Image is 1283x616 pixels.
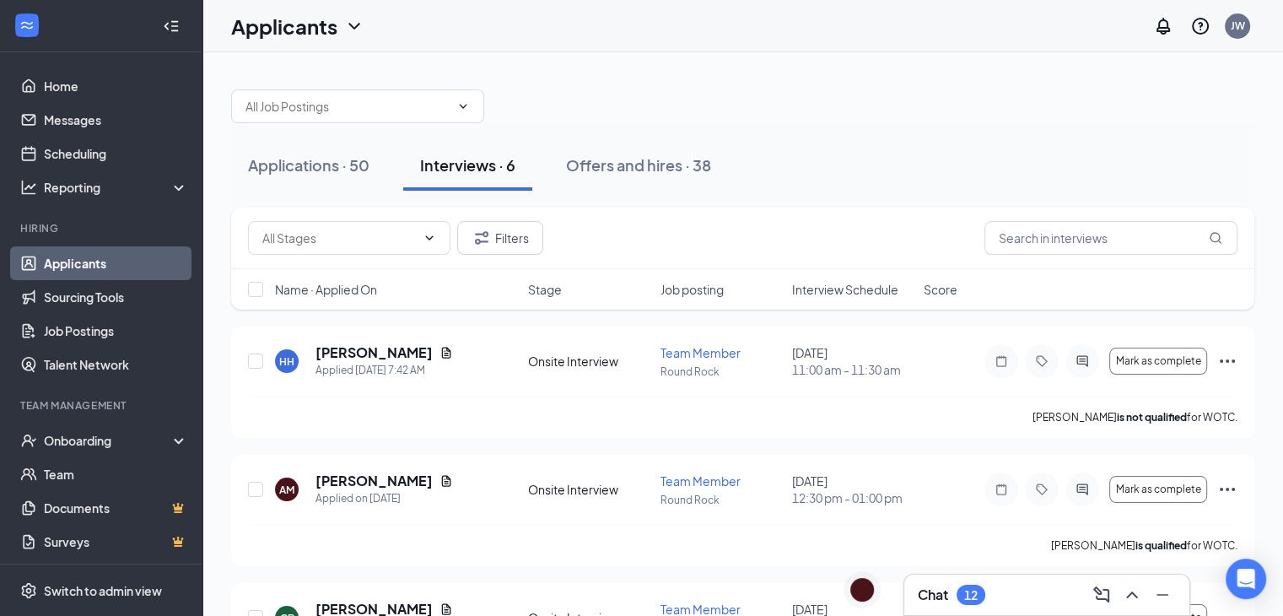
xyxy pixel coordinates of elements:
span: 12:30 pm - 01:00 pm [792,489,914,506]
svg: Collapse [163,18,180,35]
svg: Note [991,483,1011,496]
button: ComposeMessage [1088,581,1115,608]
h1: Applicants [231,12,337,41]
svg: Analysis [20,179,37,196]
svg: Filter [472,228,492,248]
div: JW [1231,19,1245,33]
span: Team Member [660,473,741,489]
svg: ComposeMessage [1092,585,1112,605]
p: [PERSON_NAME] for WOTC. [1032,410,1237,424]
a: SurveysCrown [44,525,188,559]
svg: WorkstreamLogo [19,17,35,34]
a: Team [44,457,188,491]
svg: Document [439,602,453,616]
h5: [PERSON_NAME] [315,343,433,362]
span: Team Member [660,345,741,360]
div: Applied [DATE] 7:42 AM [315,362,453,379]
svg: MagnifyingGlass [1209,231,1222,245]
p: [PERSON_NAME] for WOTC. [1051,538,1237,553]
div: AM [279,483,294,497]
h5: [PERSON_NAME] [315,472,433,490]
div: Applications · 50 [248,154,369,176]
a: Scheduling [44,137,188,170]
div: Applied on [DATE] [315,490,453,507]
button: Mark as complete [1109,348,1207,375]
a: Messages [44,103,188,137]
div: Onsite Interview [528,353,650,370]
span: 11:00 am - 11:30 am [792,361,914,378]
b: is not qualified [1117,411,1187,424]
div: Hiring [20,221,185,235]
a: Applicants [44,246,188,280]
span: Mark as complete [1115,355,1200,367]
div: [DATE] [792,473,914,506]
a: Home [44,69,188,103]
svg: Note [991,354,1011,368]
div: Open Intercom Messenger [1226,559,1266,599]
button: Minimize [1149,581,1176,608]
button: Mark as complete [1109,476,1207,503]
a: Sourcing Tools [44,280,188,314]
svg: QuestionInfo [1190,16,1210,36]
a: Job Postings [44,314,188,348]
svg: ActiveChat [1072,354,1092,368]
button: ChevronUp [1119,581,1146,608]
svg: Tag [1032,354,1052,368]
svg: ChevronDown [344,16,364,36]
div: [DATE] [792,344,914,378]
p: Round Rock [660,493,782,507]
input: All Stages [262,229,416,247]
div: Interviews · 6 [420,154,515,176]
div: Onboarding [44,432,174,449]
div: Reporting [44,179,189,196]
svg: UserCheck [20,432,37,449]
svg: ChevronDown [423,231,436,245]
span: Score [924,281,957,298]
svg: Document [439,346,453,359]
div: Offers and hires · 38 [566,154,711,176]
span: Job posting [660,281,724,298]
b: is qualified [1135,539,1187,552]
div: HH [279,354,294,369]
button: Filter Filters [457,221,543,255]
span: Stage [528,281,562,298]
svg: Settings [20,582,37,599]
input: All Job Postings [245,97,450,116]
svg: Tag [1032,483,1052,496]
svg: Ellipses [1217,479,1237,500]
svg: Notifications [1153,16,1173,36]
div: Onsite Interview [528,481,650,498]
div: 12 [964,588,978,602]
span: Name · Applied On [275,281,377,298]
div: Team Management [20,398,185,413]
svg: ActiveChat [1072,483,1092,496]
a: DocumentsCrown [44,491,188,525]
svg: ChevronUp [1122,585,1142,605]
svg: Ellipses [1217,351,1237,371]
h3: Chat [918,586,948,604]
svg: ChevronDown [456,100,470,113]
input: Search in interviews [984,221,1237,255]
span: Interview Schedule [792,281,898,298]
p: Round Rock [660,365,782,379]
a: Talent Network [44,348,188,381]
span: Mark as complete [1115,484,1200,495]
div: Switch to admin view [44,582,162,599]
svg: Document [439,474,453,488]
svg: Minimize [1152,585,1172,605]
